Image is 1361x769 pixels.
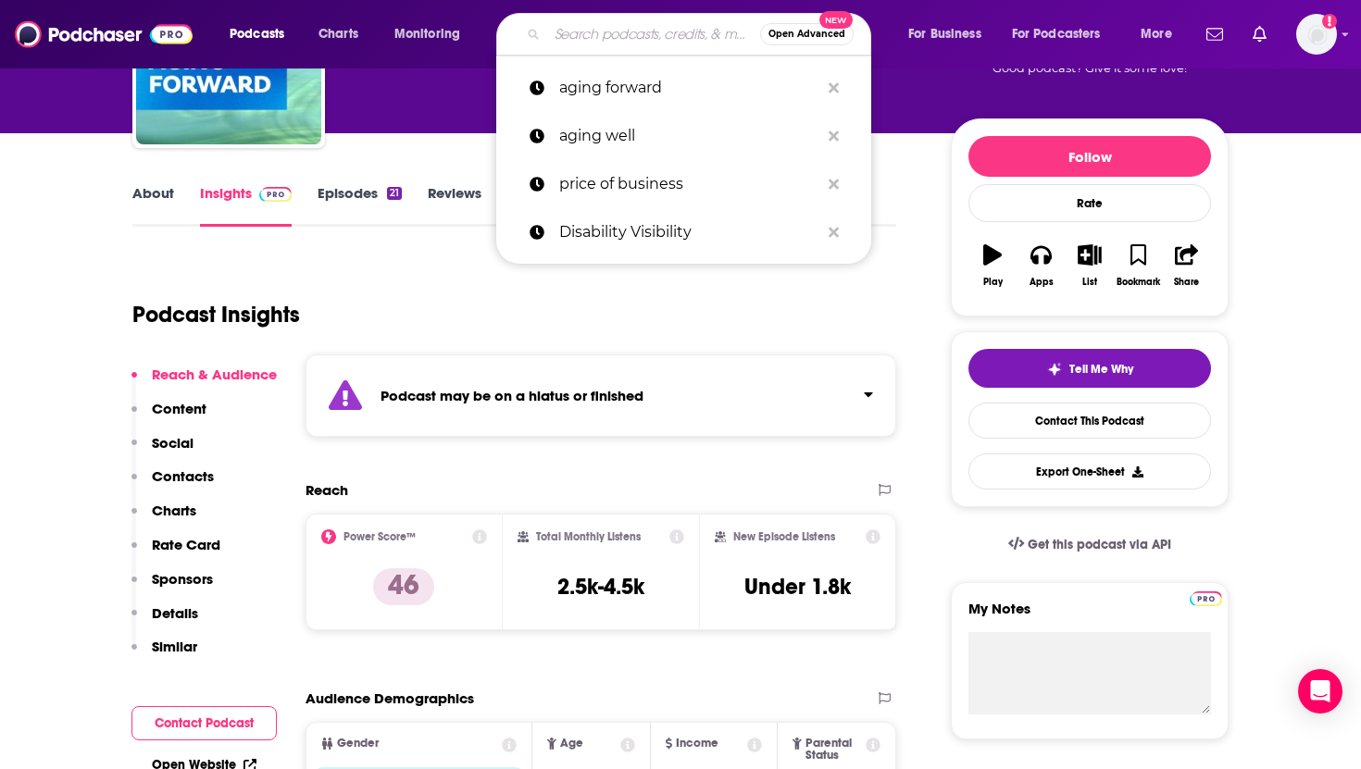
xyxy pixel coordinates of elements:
[306,19,369,49] a: Charts
[968,232,1017,299] button: Play
[152,536,220,553] p: Rate Card
[496,64,871,112] a: aging forward
[1069,362,1133,377] span: Tell Me Why
[983,277,1003,288] div: Play
[131,400,206,434] button: Content
[152,604,198,622] p: Details
[1082,277,1097,288] div: List
[306,481,348,499] h2: Reach
[318,184,402,227] a: Episodes21
[131,638,197,672] button: Similar
[230,21,284,47] span: Podcasts
[1296,14,1337,55] button: Show profile menu
[1190,591,1222,606] img: Podchaser Pro
[373,568,434,605] p: 46
[908,21,981,47] span: For Business
[131,502,196,536] button: Charts
[536,530,641,543] h2: Total Monthly Listens
[337,738,379,750] span: Gender
[496,160,871,208] a: price of business
[306,354,896,437] section: Click to expand status details
[1066,232,1114,299] button: List
[1114,232,1162,299] button: Bookmark
[1030,277,1054,288] div: Apps
[1028,537,1171,552] span: Get this podcast via API
[676,738,718,750] span: Income
[1163,232,1211,299] button: Share
[559,208,819,256] p: Disability Visibility
[1174,277,1199,288] div: Share
[1017,232,1065,299] button: Apps
[1298,669,1342,713] div: Open Intercom Messenger
[428,184,481,227] a: Reviews
[968,349,1211,388] button: tell me why sparkleTell Me Why
[1199,19,1230,50] a: Show notifications dropdown
[744,573,851,601] h3: Under 1.8k
[1322,14,1337,29] svg: Add a profile image
[381,387,643,404] strong: Podcast may be on a hiatus or finished
[306,689,474,707] h2: Audience Demographics
[768,30,845,39] span: Open Advanced
[1190,589,1222,606] a: Pro website
[1117,277,1160,288] div: Bookmark
[131,467,214,502] button: Contacts
[152,502,196,519] p: Charts
[152,400,206,417] p: Content
[559,112,819,160] p: aging well
[559,64,819,112] p: aging forward
[514,13,889,56] div: Search podcasts, credits, & more...
[131,434,194,468] button: Social
[1296,14,1337,55] img: User Profile
[318,21,358,47] span: Charts
[557,573,644,601] h3: 2.5k-4.5k
[131,604,198,639] button: Details
[805,738,863,762] span: Parental Status
[131,366,277,400] button: Reach & Audience
[1245,19,1274,50] a: Show notifications dropdown
[152,638,197,655] p: Similar
[1000,19,1128,49] button: open menu
[760,23,854,45] button: Open AdvancedNew
[819,11,853,29] span: New
[394,21,460,47] span: Monitoring
[152,467,214,485] p: Contacts
[152,570,213,588] p: Sponsors
[131,536,220,570] button: Rate Card
[387,187,402,200] div: 21
[1012,21,1101,47] span: For Podcasters
[559,160,819,208] p: price of business
[968,600,1211,632] label: My Notes
[131,570,213,604] button: Sponsors
[560,738,583,750] span: Age
[496,112,871,160] a: aging well
[259,187,292,202] img: Podchaser Pro
[1128,19,1195,49] button: open menu
[733,530,835,543] h2: New Episode Listens
[993,522,1186,567] a: Get this podcast via API
[968,403,1211,439] a: Contact This Podcast
[152,434,194,452] p: Social
[968,453,1211,490] button: Export One-Sheet
[132,184,174,227] a: About
[381,19,484,49] button: open menu
[343,530,416,543] h2: Power Score™
[496,208,871,256] a: Disability Visibility
[1141,21,1172,47] span: More
[200,184,292,227] a: InsightsPodchaser Pro
[547,19,760,49] input: Search podcasts, credits, & more...
[968,184,1211,222] div: Rate
[15,17,193,52] img: Podchaser - Follow, Share and Rate Podcasts
[132,301,300,329] h1: Podcast Insights
[968,136,1211,177] button: Follow
[1296,14,1337,55] span: Logged in as KCarter
[217,19,308,49] button: open menu
[1047,362,1062,377] img: tell me why sparkle
[131,706,277,740] button: Contact Podcast
[895,19,1005,49] button: open menu
[152,366,277,383] p: Reach & Audience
